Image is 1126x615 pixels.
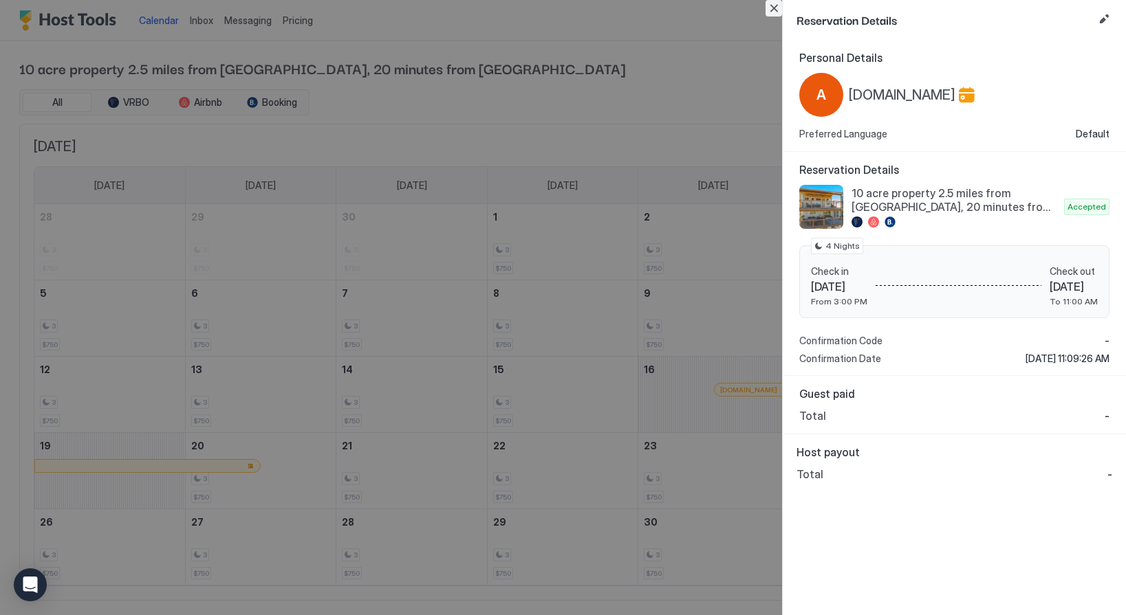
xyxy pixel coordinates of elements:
[825,240,860,252] span: 4 Nights
[811,296,867,306] span: From 3:00 PM
[799,353,881,365] span: Confirmation Date
[1105,409,1109,423] span: -
[14,568,47,601] div: Open Intercom Messenger
[797,11,1093,28] span: Reservation Details
[799,51,1109,65] span: Personal Details
[1050,296,1098,306] span: To 11:00 AM
[797,467,823,481] span: Total
[1105,335,1109,347] span: -
[1068,201,1106,213] span: Accepted
[1050,280,1098,293] span: [DATE]
[1096,11,1112,27] button: Edit reservation
[799,128,887,140] span: Preferred Language
[1050,265,1098,278] span: Check out
[811,265,867,278] span: Check in
[799,335,883,347] span: Confirmation Code
[849,87,955,104] span: [DOMAIN_NAME]
[799,387,1109,401] span: Guest paid
[816,85,826,105] span: A
[1076,128,1109,140] span: Default
[799,185,843,229] div: listing image
[799,163,1109,177] span: Reservation Details
[797,445,1112,459] span: Host payout
[1026,353,1109,365] span: [DATE] 11:09:26 AM
[799,409,826,423] span: Total
[852,186,1059,214] span: 10 acre property 2.5 miles from [GEOGRAPHIC_DATA], 20 minutes from [GEOGRAPHIC_DATA]
[1107,467,1112,481] span: -
[811,280,867,293] span: [DATE]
